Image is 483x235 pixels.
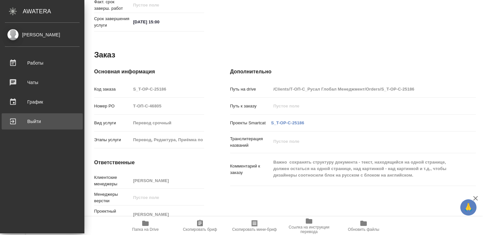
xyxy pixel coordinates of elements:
[132,227,159,232] span: Папка на Drive
[94,159,204,167] h4: Ответственные
[183,227,217,232] span: Скопировать бриф
[230,120,271,126] p: Проекты Smartcat
[2,113,83,130] a: Выйти
[94,68,204,76] h4: Основная информация
[118,217,173,235] button: Папка на Drive
[131,17,188,27] input: ✎ Введи что-нибудь
[271,101,455,111] input: Пустое поле
[131,193,204,202] input: Пустое поле
[232,227,277,232] span: Скопировать мини-бриф
[5,78,80,87] div: Чаты
[286,225,332,234] span: Ссылка на инструкции перевода
[230,103,271,109] p: Путь к заказу
[131,210,204,219] input: Пустое поле
[230,86,271,93] p: Путь на drive
[5,117,80,126] div: Выйти
[230,136,271,149] p: Транслитерация названий
[94,208,131,221] p: Проектный менеджер
[131,101,204,111] input: Пустое поле
[336,217,391,235] button: Обновить файлы
[94,174,131,187] p: Клиентские менеджеры
[23,5,84,18] div: AWATERA
[271,157,455,181] textarea: Важно сохранять структуру документа - текст, находящийся на одной странице, должен остаться на од...
[271,84,455,94] input: Пустое поле
[94,50,115,60] h2: Заказ
[94,103,131,109] p: Номер РО
[5,97,80,107] div: График
[348,227,379,232] span: Обновить файлы
[2,55,83,71] a: Работы
[131,118,204,128] input: Пустое поле
[463,201,474,214] span: 🙏
[230,163,271,176] p: Комментарий к заказу
[5,58,80,68] div: Работы
[2,74,83,91] a: Чаты
[460,199,477,216] button: 🙏
[94,120,131,126] p: Вид услуги
[94,191,131,204] p: Менеджеры верстки
[227,217,282,235] button: Скопировать мини-бриф
[5,31,80,38] div: [PERSON_NAME]
[131,135,204,144] input: Пустое поле
[282,217,336,235] button: Ссылка на инструкции перевода
[131,84,204,94] input: Пустое поле
[2,94,83,110] a: График
[173,217,227,235] button: Скопировать бриф
[271,120,304,125] a: S_T-OP-C-25186
[131,0,188,10] input: Пустое поле
[94,137,131,143] p: Этапы услуги
[94,16,131,29] p: Срок завершения услуги
[131,176,204,185] input: Пустое поле
[94,86,131,93] p: Код заказа
[230,68,476,76] h4: Дополнительно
